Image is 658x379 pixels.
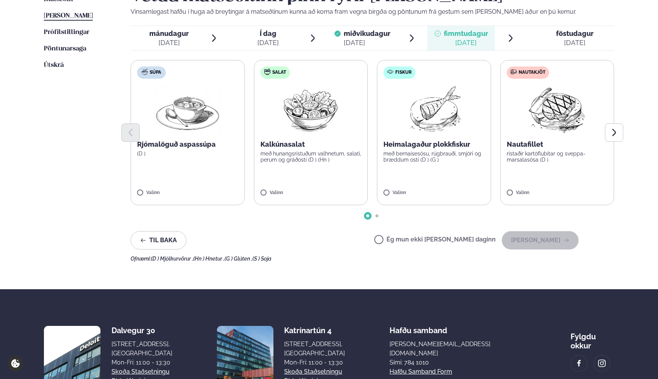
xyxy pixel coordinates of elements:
p: ristaðir kartöflubitar og sveppa- marsalasósa (D ) [507,151,608,163]
img: fish.svg [387,69,393,75]
a: Cookie settings [8,356,23,371]
div: Mon-Fri: 11:00 - 13:30 [284,358,345,367]
button: Previous slide [121,123,140,142]
p: með bernaisesósu, rúgbrauði, smjöri og bræddum osti (D ) (G ) [383,151,485,163]
span: Prófílstillingar [44,29,89,36]
span: Pöntunarsaga [44,45,86,52]
a: [PERSON_NAME] [44,11,93,21]
a: image alt [571,355,587,371]
p: Vinsamlegast hafðu í huga að breytingar á matseðlinum kunna að koma fram vegna birgða og pöntunum... [131,7,614,16]
p: með hunangsristuðum valhnetum, salati, perum og gráðosti (D ) (Hn ) [260,151,362,163]
div: Mon-Fri: 11:00 - 13:30 [112,358,172,367]
div: [DATE] [149,38,189,47]
span: Nautakjöt [519,70,545,76]
span: mánudagur [149,29,189,37]
span: (S ) Soja [252,256,272,262]
a: Skoða staðsetningu [112,367,170,376]
span: fimmtudagur [444,29,488,37]
img: soup.svg [142,69,148,75]
span: (D ) Mjólkurvörur , [151,256,193,262]
span: [PERSON_NAME] [44,13,93,19]
img: image alt [598,359,606,368]
p: Kalkúnasalat [260,140,362,149]
p: (D ) [137,151,238,157]
img: Beef-Meat.png [523,85,591,134]
a: Skoða staðsetningu [284,367,342,376]
span: Go to slide 2 [375,214,378,217]
span: (G ) Glúten , [225,256,252,262]
a: Hafðu samband form [390,367,452,376]
img: Salad.png [277,85,344,134]
img: salad.svg [264,69,270,75]
div: [STREET_ADDRESS], [GEOGRAPHIC_DATA] [284,340,345,358]
a: image alt [594,355,610,371]
p: Sími: 784 1010 [390,358,526,367]
div: [DATE] [344,38,390,47]
div: Dalvegur 30 [112,326,172,335]
p: Rjómalöguð aspassúpa [137,140,238,149]
img: Soup.png [154,85,221,134]
span: Go to slide 1 [366,214,369,217]
button: Til baka [131,231,186,249]
img: Fish.png [400,85,468,134]
img: image alt [575,359,583,368]
div: Fylgdu okkur [571,326,614,350]
span: miðvikudagur [344,29,390,37]
img: beef.svg [511,69,517,75]
span: Í dag [257,29,279,38]
a: [PERSON_NAME][EMAIL_ADDRESS][DOMAIN_NAME] [390,340,526,358]
span: Salat [272,70,286,76]
span: föstudagur [556,29,593,37]
span: (Hn ) Hnetur , [193,256,225,262]
span: Fiskur [395,70,412,76]
a: Pöntunarsaga [44,44,86,53]
div: [DATE] [444,38,488,47]
div: [DATE] [556,38,593,47]
span: Útskrá [44,62,64,68]
div: [DATE] [257,38,279,47]
span: Hafðu samband [390,320,447,335]
button: Next slide [605,123,623,142]
div: Ofnæmi: [131,256,614,262]
p: Heimalagaður plokkfiskur [383,140,485,149]
a: Prófílstillingar [44,28,89,37]
button: [PERSON_NAME] [502,231,579,249]
p: Nautafillet [507,140,608,149]
div: [STREET_ADDRESS], [GEOGRAPHIC_DATA] [112,340,172,358]
span: Súpa [150,70,161,76]
div: Katrínartún 4 [284,326,345,335]
a: Útskrá [44,61,64,70]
